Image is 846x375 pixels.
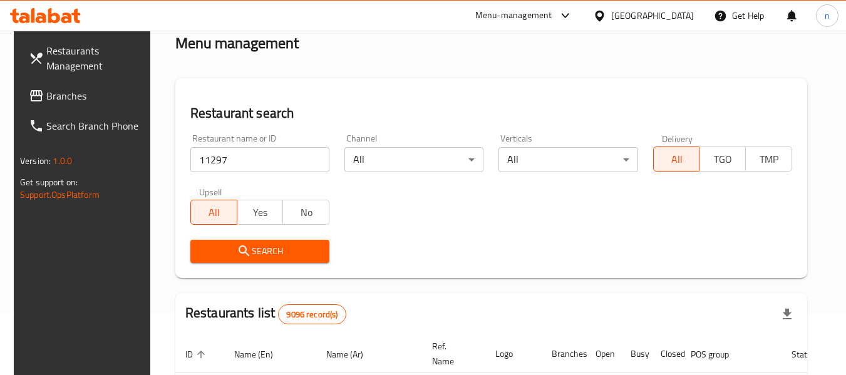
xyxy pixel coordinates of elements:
button: TMP [745,146,792,172]
button: All [653,146,700,172]
a: Search Branch Phone [19,111,155,141]
span: 1.0.0 [53,153,72,169]
span: No [288,203,324,222]
th: Closed [651,335,681,373]
h2: Menu management [175,33,299,53]
span: Version: [20,153,51,169]
label: Delivery [662,134,693,143]
span: n [825,9,830,23]
span: TMP [751,150,787,168]
span: ID [185,347,209,362]
th: Logo [485,335,542,373]
div: All [498,147,637,172]
span: 9096 record(s) [279,309,345,321]
span: Name (Ar) [326,347,379,362]
button: All [190,200,237,225]
h2: Restaurant search [190,104,792,123]
button: Search [190,240,329,263]
button: No [282,200,329,225]
span: Search [200,244,319,259]
span: Restaurants Management [46,43,145,73]
button: Yes [237,200,284,225]
h2: Restaurants list [185,304,346,324]
div: All [344,147,483,172]
th: Branches [542,335,585,373]
span: Yes [242,203,279,222]
span: POS group [691,347,745,362]
span: Get support on: [20,174,78,190]
span: All [196,203,232,222]
span: Name (En) [234,347,289,362]
span: All [659,150,695,168]
a: Branches [19,81,155,111]
span: Branches [46,88,145,103]
div: Total records count [278,304,346,324]
input: Search for restaurant name or ID.. [190,147,329,172]
label: Upsell [199,187,222,196]
th: Open [585,335,621,373]
a: Support.OpsPlatform [20,187,100,203]
th: Busy [621,335,651,373]
div: Export file [772,299,802,329]
div: [GEOGRAPHIC_DATA] [611,9,694,23]
span: Search Branch Phone [46,118,145,133]
button: TGO [699,146,746,172]
div: Menu-management [475,8,552,23]
span: Status [792,347,832,362]
a: Restaurants Management [19,36,155,81]
span: TGO [704,150,741,168]
span: Ref. Name [432,339,470,369]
